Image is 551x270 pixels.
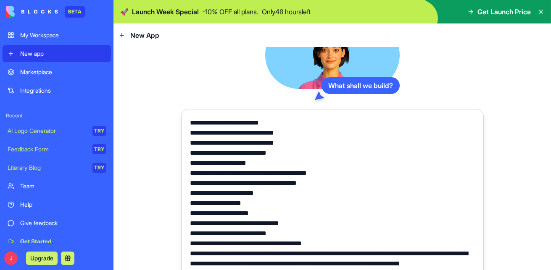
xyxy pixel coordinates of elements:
a: Help [3,196,111,213]
a: Give feedback [3,215,111,231]
a: Feedback FormTRY [3,141,111,158]
span: 🚀 [120,7,129,17]
div: My Workspace [20,31,106,39]
p: Only 48 hours left [262,7,311,17]
div: New app [20,49,106,58]
a: Upgrade [26,254,58,262]
div: Team [20,182,106,190]
div: AI Logo Generator [8,127,87,135]
span: Recent [3,112,111,119]
a: Team [3,178,111,195]
a: BETA [6,6,85,18]
a: Get Started [3,233,111,250]
div: Get Started [20,237,106,246]
div: Feedback Form [8,145,87,153]
span: J [4,252,18,265]
a: My Workspace [3,27,111,44]
div: TRY [92,126,106,136]
div: TRY [92,144,106,154]
a: Literary BlogTRY [3,159,111,176]
img: logo [6,6,58,18]
p: - 10 % OFF all plans. [202,7,258,17]
a: Marketplace [3,64,111,80]
a: AI Logo GeneratorTRY [3,122,111,139]
div: What shall we build? [322,77,400,94]
div: Integrations [20,86,106,95]
div: Help [20,200,106,209]
div: Give feedback [20,219,106,227]
div: BETA [65,6,85,18]
button: Upgrade [26,252,58,265]
span: Get Launch Price [477,7,531,17]
div: Literary Blog [8,164,87,172]
span: New App [130,30,159,40]
div: Marketplace [20,68,106,76]
a: Integrations [3,82,111,99]
a: New app [3,45,111,62]
span: Launch Week Special [132,7,199,17]
div: TRY [92,163,106,173]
